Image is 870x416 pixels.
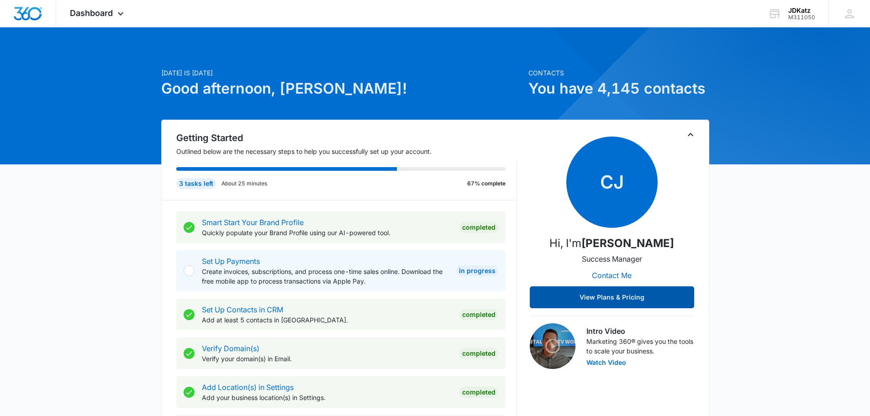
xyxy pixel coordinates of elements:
div: In Progress [456,265,498,276]
strong: [PERSON_NAME] [581,237,674,250]
p: Contacts [528,68,709,78]
a: Verify Domain(s) [202,344,259,353]
button: View Plans & Pricing [530,286,694,308]
a: Set Up Contacts in CRM [202,305,283,314]
p: Add at least 5 contacts in [GEOGRAPHIC_DATA]. [202,315,452,325]
p: Hi, I'm [549,235,674,252]
p: Add your business location(s) in Settings. [202,393,452,402]
img: Intro Video [530,323,575,369]
p: Success Manager [582,253,642,264]
div: 3 tasks left [176,178,216,189]
p: [DATE] is [DATE] [161,68,523,78]
p: Quickly populate your Brand Profile using our AI-powered tool. [202,228,452,237]
p: 67% complete [467,179,506,188]
button: Toggle Collapse [685,129,696,140]
span: Dashboard [70,8,113,18]
p: Outlined below are the necessary steps to help you successfully set up your account. [176,147,517,156]
button: Watch Video [586,359,626,366]
div: Completed [459,222,498,233]
h3: Intro Video [586,326,694,337]
div: Completed [459,309,498,320]
h1: You have 4,145 contacts [528,78,709,100]
div: account name [788,7,815,14]
p: Marketing 360® gives you the tools to scale your business. [586,337,694,356]
a: Set Up Payments [202,257,260,266]
a: Smart Start Your Brand Profile [202,218,304,227]
a: Add Location(s) in Settings [202,383,294,392]
p: About 25 minutes [221,179,267,188]
p: Create invoices, subscriptions, and process one-time sales online. Download the free mobile app t... [202,267,449,286]
div: Completed [459,348,498,359]
button: Contact Me [583,264,641,286]
p: Verify your domain(s) in Email. [202,354,452,363]
div: account id [788,14,815,21]
h2: Getting Started [176,131,517,145]
h1: Good afternoon, [PERSON_NAME]! [161,78,523,100]
div: Completed [459,387,498,398]
span: CJ [566,137,658,228]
